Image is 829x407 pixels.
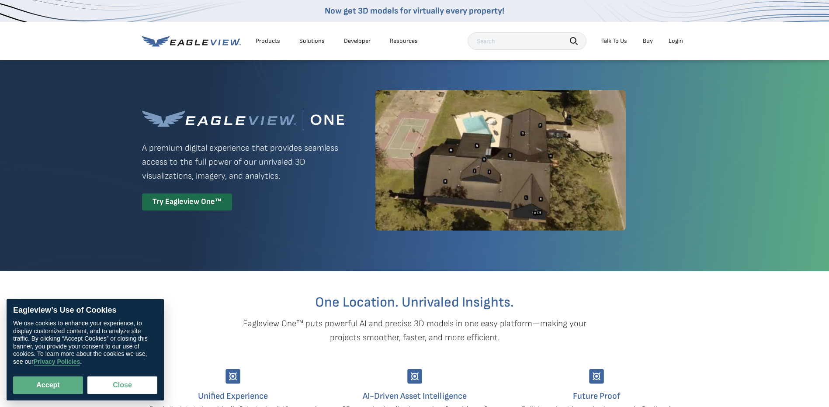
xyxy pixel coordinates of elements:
img: Group-9744.svg [589,369,604,384]
h4: AI-Driven Asset Intelligence [330,389,499,403]
div: We use cookies to enhance your experience, to display customized content, and to analyze site tra... [13,320,157,366]
div: Eagleview’s Use of Cookies [13,306,157,315]
h4: Unified Experience [149,389,317,403]
a: Buy [643,37,653,45]
p: A premium digital experience that provides seamless access to the full power of our unrivaled 3D ... [142,141,344,183]
button: Close [87,376,157,394]
img: Group-9744.svg [225,369,240,384]
input: Search [468,32,586,50]
p: Eagleview One™ puts powerful AI and precise 3D models in one easy platform—making your projects s... [228,317,602,345]
img: Group-9744.svg [407,369,422,384]
div: Solutions [299,37,325,45]
div: Login [669,37,683,45]
img: Eagleview One™ [142,110,344,131]
button: Accept [13,376,83,394]
a: Privacy Policies [34,358,80,366]
div: Products [256,37,280,45]
div: Talk To Us [601,37,627,45]
div: Resources [390,37,418,45]
a: Developer [344,37,371,45]
a: Now get 3D models for virtually every property! [325,6,504,16]
h2: One Location. Unrivaled Insights. [149,296,681,310]
div: Try Eagleview One™ [142,193,232,210]
h4: Future Proof [512,389,681,403]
